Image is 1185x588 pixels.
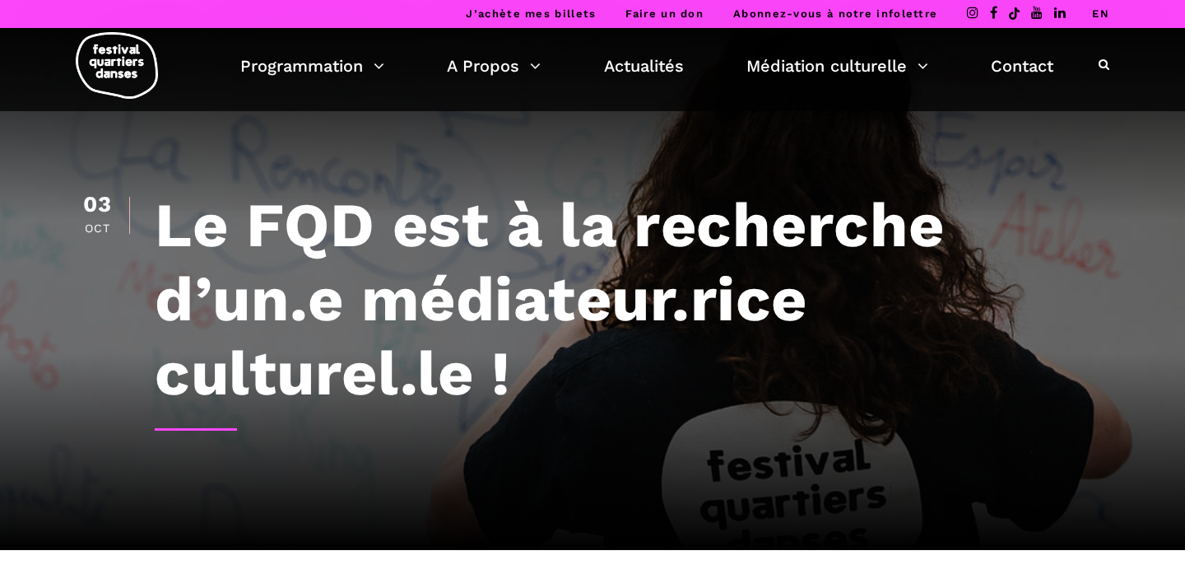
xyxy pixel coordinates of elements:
a: Faire un don [625,7,704,20]
div: Oct [82,222,113,234]
a: A Propos [447,52,541,80]
a: Abonnez-vous à notre infolettre [733,7,937,20]
a: Médiation culturelle [746,52,928,80]
h1: Le FQD est à la recherche d’un.e médiateur.rice culturel.le ! [155,188,1103,410]
a: J’achète mes billets [466,7,596,20]
a: Programmation [240,52,384,80]
div: 03 [82,194,113,216]
a: Contact [991,52,1053,80]
img: logo-fqd-med [76,32,158,99]
a: EN [1092,7,1109,20]
a: Actualités [604,52,684,80]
